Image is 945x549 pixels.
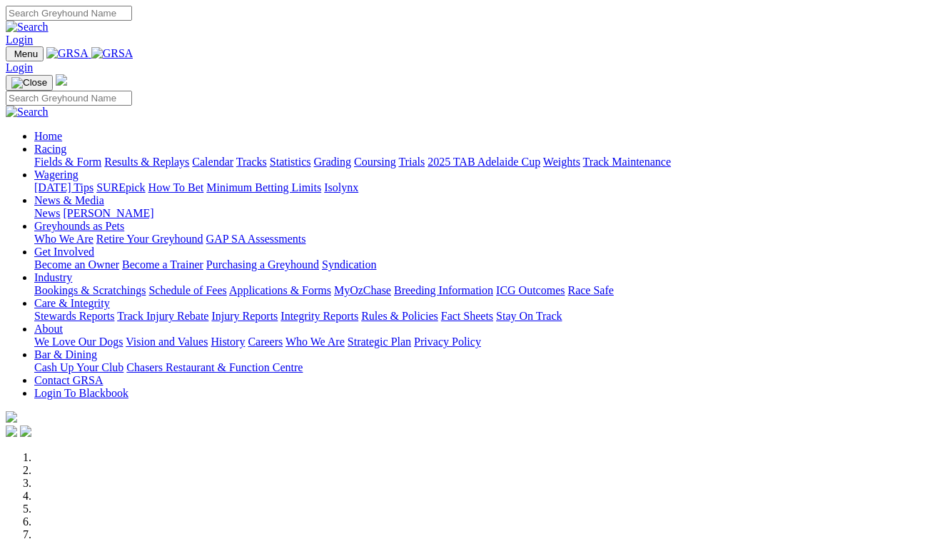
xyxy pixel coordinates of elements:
div: Racing [34,156,939,168]
a: News [34,207,60,219]
a: 2025 TAB Adelaide Cup [428,156,540,168]
a: Rules & Policies [361,310,438,322]
input: Search [6,6,132,21]
a: Strategic Plan [348,336,411,348]
a: Who We Are [34,233,94,245]
a: Wagering [34,168,79,181]
a: We Love Our Dogs [34,336,123,348]
a: Industry [34,271,72,283]
a: SUREpick [96,181,145,193]
a: Stewards Reports [34,310,114,322]
a: Isolynx [324,181,358,193]
a: Trials [398,156,425,168]
a: Schedule of Fees [148,284,226,296]
a: Results & Replays [104,156,189,168]
img: GRSA [91,47,133,60]
a: Cash Up Your Club [34,361,123,373]
a: Calendar [192,156,233,168]
a: Grading [314,156,351,168]
a: Purchasing a Greyhound [206,258,319,271]
a: Syndication [322,258,376,271]
a: Greyhounds as Pets [34,220,124,232]
a: ICG Outcomes [496,284,565,296]
a: Retire Your Greyhound [96,233,203,245]
a: Fact Sheets [441,310,493,322]
a: Applications & Forms [229,284,331,296]
a: Privacy Policy [414,336,481,348]
img: logo-grsa-white.png [6,411,17,423]
div: About [34,336,939,348]
img: twitter.svg [20,425,31,437]
a: [PERSON_NAME] [63,207,153,219]
a: About [34,323,63,335]
a: Racing [34,143,66,155]
a: History [211,336,245,348]
a: [DATE] Tips [34,181,94,193]
img: Search [6,21,49,34]
a: Track Injury Rebate [117,310,208,322]
a: Vision and Values [126,336,208,348]
a: MyOzChase [334,284,391,296]
img: GRSA [46,47,89,60]
a: Statistics [270,156,311,168]
img: Close [11,77,47,89]
a: Contact GRSA [34,374,103,386]
div: Industry [34,284,939,297]
div: Greyhounds as Pets [34,233,939,246]
a: Bar & Dining [34,348,97,361]
a: Login [6,61,33,74]
a: Login [6,34,33,46]
a: Integrity Reports [281,310,358,322]
a: Bookings & Scratchings [34,284,146,296]
div: Get Involved [34,258,939,271]
a: Get Involved [34,246,94,258]
a: Tracks [236,156,267,168]
a: GAP SA Assessments [206,233,306,245]
a: Chasers Restaurant & Function Centre [126,361,303,373]
a: Fields & Form [34,156,101,168]
input: Search [6,91,132,106]
a: Care & Integrity [34,297,110,309]
a: Login To Blackbook [34,387,128,399]
a: Coursing [354,156,396,168]
a: News & Media [34,194,104,206]
button: Toggle navigation [6,75,53,91]
a: Become an Owner [34,258,119,271]
a: Stay On Track [496,310,562,322]
div: News & Media [34,207,939,220]
div: Care & Integrity [34,310,939,323]
a: Who We Are [285,336,345,348]
a: Home [34,130,62,142]
div: Bar & Dining [34,361,939,374]
a: Track Maintenance [583,156,671,168]
a: Careers [248,336,283,348]
a: Injury Reports [211,310,278,322]
a: Minimum Betting Limits [206,181,321,193]
img: facebook.svg [6,425,17,437]
a: Weights [543,156,580,168]
a: Breeding Information [394,284,493,296]
a: How To Bet [148,181,204,193]
span: Menu [14,49,38,59]
a: Become a Trainer [122,258,203,271]
div: Wagering [34,181,939,194]
a: Race Safe [567,284,613,296]
img: Search [6,106,49,119]
img: logo-grsa-white.png [56,74,67,86]
button: Toggle navigation [6,46,44,61]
